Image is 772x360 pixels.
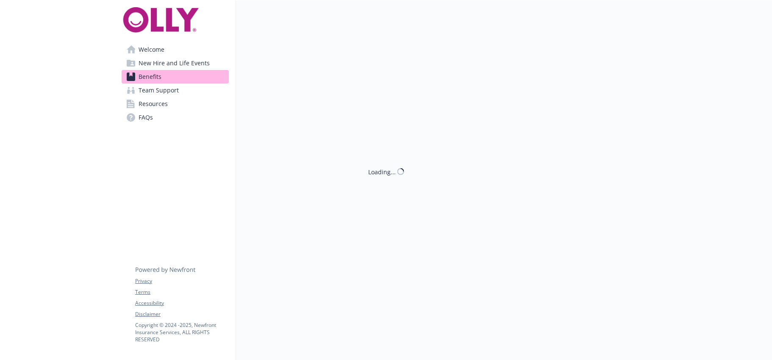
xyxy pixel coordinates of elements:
[122,111,229,124] a: FAQs
[122,97,229,111] a: Resources
[122,43,229,56] a: Welcome
[135,321,228,343] p: Copyright © 2024 - 2025 , Newfront Insurance Services, ALL RIGHTS RESERVED
[139,97,168,111] span: Resources
[122,56,229,70] a: New Hire and Life Events
[135,277,228,285] a: Privacy
[135,299,228,307] a: Accessibility
[139,84,179,97] span: Team Support
[139,43,164,56] span: Welcome
[139,111,153,124] span: FAQs
[135,310,228,318] a: Disclaimer
[139,70,161,84] span: Benefits
[122,70,229,84] a: Benefits
[139,56,210,70] span: New Hire and Life Events
[135,288,228,296] a: Terms
[122,84,229,97] a: Team Support
[368,167,396,176] div: Loading...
